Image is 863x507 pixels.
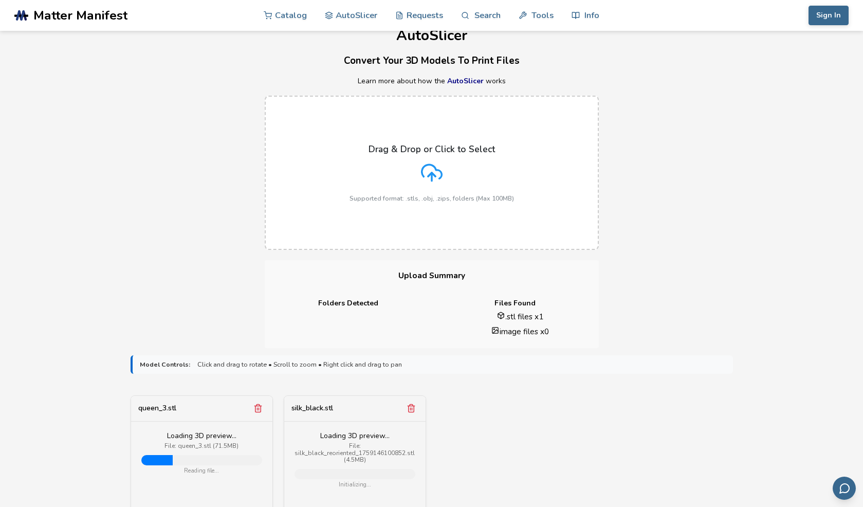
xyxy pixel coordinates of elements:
[138,404,176,412] div: queen_3.stl
[197,361,402,368] span: Click and drag to rotate • Scroll to zoom • Right click and drag to pan
[447,76,484,86] a: AutoSlicer
[140,361,190,368] strong: Model Controls:
[141,468,262,475] div: Reading file...
[295,443,415,464] div: File: silk_black_reoriented_1759146100852.stl (4.5MB)
[809,6,849,25] button: Sign In
[141,443,262,450] div: File: queen_3.stl (71.5MB)
[833,477,856,500] button: Send feedback via email
[272,299,425,307] h4: Folders Detected
[449,311,592,322] li: .stl files x 1
[33,8,127,23] span: Matter Manifest
[295,432,415,440] div: Loading 3D preview...
[350,195,514,202] p: Supported format: .stls, .obj, .zips, folders (Max 100MB)
[141,432,262,440] div: Loading 3D preview...
[265,260,599,292] h3: Upload Summary
[295,482,415,488] div: Initializing...
[251,401,265,415] button: Remove model
[449,326,592,337] li: image files x 0
[439,299,592,307] h4: Files Found
[369,144,495,154] p: Drag & Drop or Click to Select
[291,404,333,412] div: silk_black.stl
[404,401,418,415] button: Remove model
